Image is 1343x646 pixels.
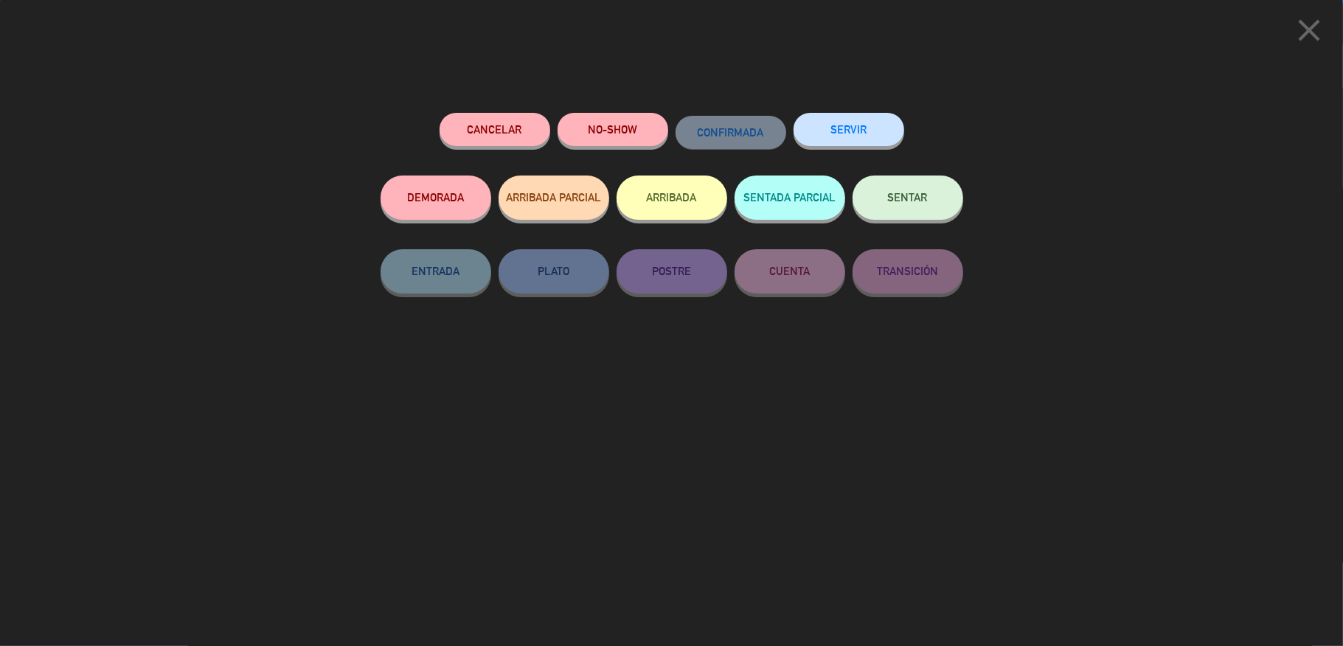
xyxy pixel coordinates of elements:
[558,113,668,146] button: NO-SHOW
[735,176,845,220] button: SENTADA PARCIAL
[506,191,601,204] span: ARRIBADA PARCIAL
[617,176,727,220] button: ARRIBADA
[381,176,491,220] button: DEMORADA
[888,191,928,204] span: SENTAR
[381,249,491,294] button: ENTRADA
[440,113,550,146] button: Cancelar
[617,249,727,294] button: POSTRE
[499,249,609,294] button: PLATO
[1286,11,1332,55] button: close
[499,176,609,220] button: ARRIBADA PARCIAL
[853,176,963,220] button: SENTAR
[853,249,963,294] button: TRANSICIÓN
[676,116,786,149] button: CONFIRMADA
[735,249,845,294] button: CUENTA
[794,113,904,146] button: SERVIR
[698,126,764,139] span: CONFIRMADA
[1291,12,1328,49] i: close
